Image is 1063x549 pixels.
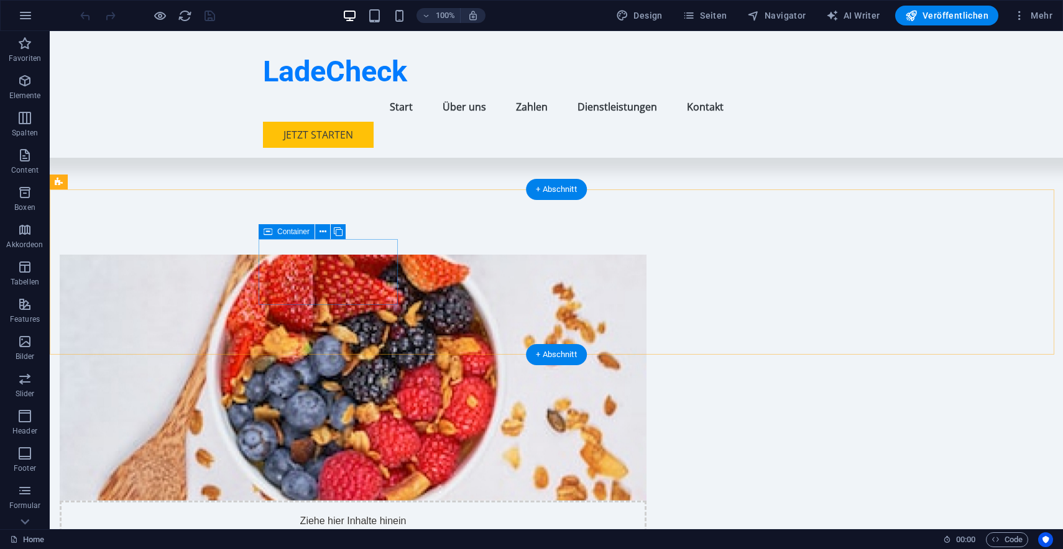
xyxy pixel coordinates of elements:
a: Klick, um Auswahl aufzuheben. Doppelklick öffnet Seitenverwaltung [10,532,44,547]
button: Klicke hier, um den Vorschau-Modus zu verlassen [152,8,167,23]
p: Formular [9,501,41,510]
p: Bilder [16,352,35,361]
p: Header [12,426,37,436]
p: Tabellen [11,277,39,287]
i: Seite neu laden [178,9,192,23]
span: Veröffentlichen [905,9,988,22]
button: AI Writer [821,6,885,25]
button: Seiten [678,6,732,25]
p: Footer [14,463,36,473]
h6: 100% [435,8,455,23]
span: AI Writer [826,9,880,22]
button: reload [177,8,192,23]
div: Design (Strg+Alt+Y) [611,6,668,25]
h6: Session-Zeit [943,532,976,547]
button: Design [611,6,668,25]
div: + Abschnitt [526,344,587,365]
button: 100% [416,8,461,23]
p: Slider [16,389,35,399]
p: Akkordeon [6,240,43,250]
span: Navigator [747,9,806,22]
button: Code [986,532,1028,547]
p: Content [11,165,39,175]
span: Design [616,9,663,22]
i: Bei Größenänderung Zoomstufe automatisch an das gewählte Gerät anpassen. [467,10,479,21]
span: Mehr [1013,9,1052,22]
p: Elemente [9,91,41,101]
button: Mehr [1008,6,1057,25]
button: Usercentrics [1038,532,1053,547]
span: : [965,535,967,544]
span: Code [992,532,1023,547]
p: Features [10,314,40,324]
button: Navigator [742,6,811,25]
span: 00 00 [956,532,975,547]
span: Seiten [683,9,727,22]
div: + Abschnitt [526,179,587,200]
p: Favoriten [9,53,41,63]
button: Veröffentlichen [895,6,998,25]
p: Spalten [12,128,38,138]
p: Boxen [14,202,35,212]
span: Container [277,228,310,235]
